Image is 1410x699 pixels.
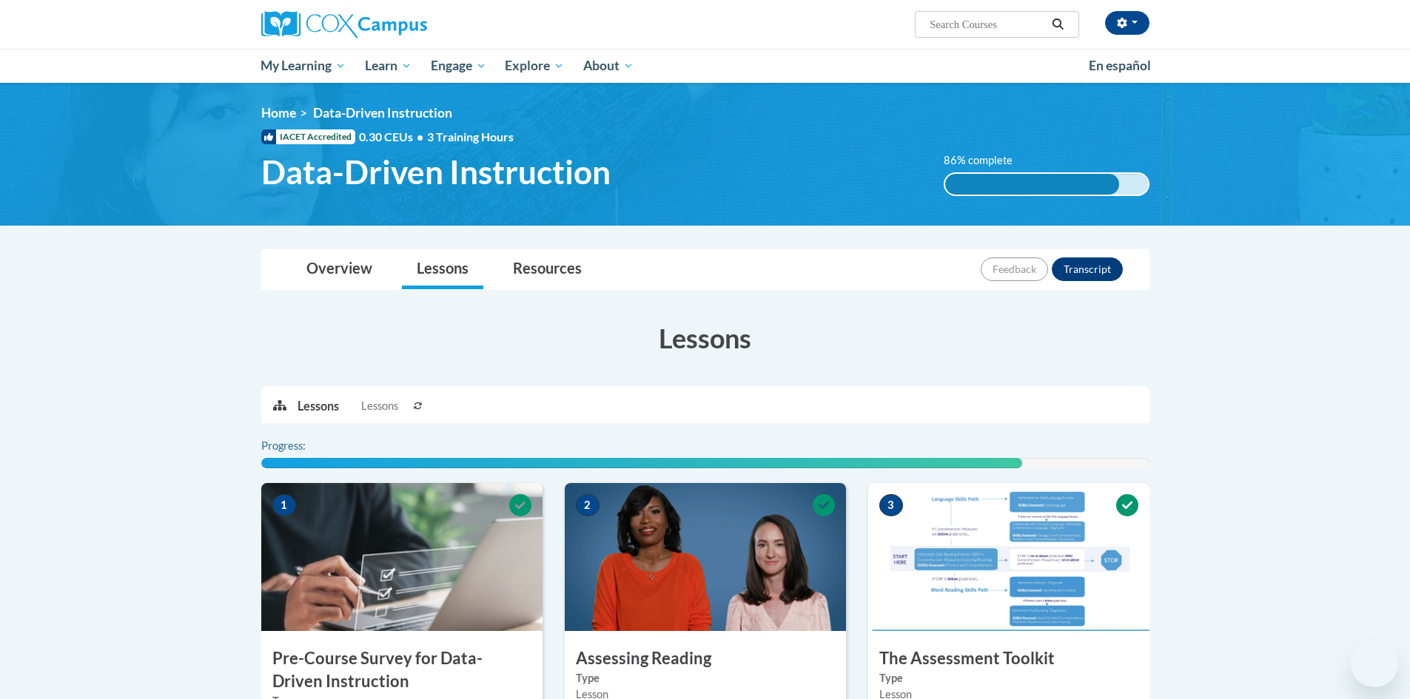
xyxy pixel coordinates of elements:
[576,494,600,516] span: 2
[1351,640,1398,687] iframe: Button to launch messaging window
[355,49,421,83] a: Learn
[417,129,423,143] span: •
[365,57,412,75] span: Learn
[1105,11,1149,35] button: Account Settings
[879,494,903,516] span: 3
[868,483,1149,631] img: Course Image
[292,250,387,289] a: Overview
[261,105,296,121] a: Home
[239,49,1172,83] div: Main menu
[261,11,543,38] a: Cox Campus
[868,647,1149,670] h3: The Assessment Toolkit
[1089,58,1151,73] span: En español
[505,57,564,75] span: Explore
[361,398,398,414] span: Lessons
[576,670,835,686] label: Type
[421,49,496,83] a: Engage
[313,105,452,121] span: Data-Driven Instruction
[565,647,846,670] h3: Assessing Reading
[495,49,574,83] a: Explore
[574,49,643,83] a: About
[565,483,846,631] img: Course Image
[359,129,427,145] span: 0.30 CEUs
[1052,257,1123,281] button: Transcript
[583,57,634,75] span: About
[261,483,543,631] img: Course Image
[928,16,1047,33] input: Search Courses
[261,129,355,144] span: IACET Accredited
[945,174,1119,195] div: 86% complete
[981,257,1048,281] button: Feedback
[427,129,514,143] span: 3 Training Hours
[431,57,486,75] span: Engage
[252,49,356,83] a: My Learning
[261,11,427,38] img: Cox Campus
[402,250,483,289] a: Lessons
[879,670,1138,686] label: Type
[272,494,296,516] span: 1
[261,647,543,693] h3: Pre-Course Survey for Data-Driven Instruction
[261,320,1149,357] h3: Lessons
[944,152,1029,169] label: 86% complete
[1079,50,1161,81] a: En español
[498,250,597,289] a: Resources
[261,152,611,192] span: Data-Driven Instruction
[298,398,339,414] p: Lessons
[1047,16,1069,33] button: Search
[261,438,346,454] label: Progress:
[261,57,346,75] span: My Learning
